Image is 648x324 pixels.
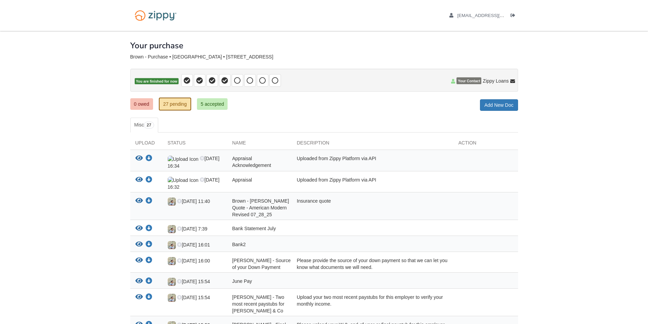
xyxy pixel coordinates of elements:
[135,198,143,205] button: View Brown - Steven - MH Quote - American Modern Revised 07_28_25
[449,13,535,20] a: edit profile
[130,98,153,110] a: 0 owed
[146,242,152,248] a: Download Bank2
[168,198,176,206] img: Upload Icon
[177,199,210,204] span: [DATE] 11:40
[177,279,210,284] span: [DATE] 15:54
[130,41,183,50] h1: Your purchase
[292,257,453,271] div: Please provide the source of your down payment so that we can let you know what documents we will...
[177,226,207,232] span: [DATE] 7:39
[146,258,152,263] a: Download Steven Brown - Source of your Down Payment
[480,99,518,111] a: Add New Doc
[159,98,191,110] a: 27 pending
[135,278,143,285] button: View June Pay
[135,225,143,232] button: View Bank Statement July
[130,118,158,133] a: Misc
[511,13,518,20] a: Log out
[232,278,252,284] span: June Pay
[177,258,210,263] span: [DATE] 16:00
[292,294,453,314] div: Upload your two most recent paystubs for this employer to verify your monthly income.
[168,177,199,184] img: Upload Icon
[146,177,152,183] a: Download Appraisal
[292,176,453,190] div: Uploaded from Zippy Platform via API
[292,139,453,150] div: Description
[292,155,453,169] div: Uploaded from Zippy Platform via API
[168,241,176,249] img: Upload Icon
[135,257,143,264] button: View Steven Brown - Source of your Down Payment
[232,177,252,183] span: Appraisal
[457,13,535,18] span: sb9814@yahoo.com
[168,294,176,302] img: Upload Icon
[168,225,176,233] img: Upload Icon
[146,295,152,300] a: Download Steven Brown - Two most recent paystubs for Forrest T Jones & Co
[130,139,163,150] div: Upload
[177,295,210,300] span: [DATE] 15:54
[146,199,152,204] a: Download Brown - Steven - MH Quote - American Modern Revised 07_28_25
[232,258,291,270] span: [PERSON_NAME] - Source of your Down Payment
[227,139,292,150] div: Name
[168,156,199,163] img: Upload Icon
[168,278,176,286] img: Upload Icon
[146,156,152,161] a: Download Appraisal Acknowledgement
[232,198,289,217] span: Brown - [PERSON_NAME] Quote - American Modern Revised 07_28_25
[292,198,453,218] div: Insurance quote
[177,242,210,248] span: [DATE] 16:01
[456,78,481,84] span: Your Contact
[232,156,271,168] span: Appraisal Acknowledgement
[168,177,220,190] span: [DATE] 16:32
[130,54,518,60] div: Brown - Purchase • [GEOGRAPHIC_DATA] • [STREET_ADDRESS]
[232,226,276,231] span: Bank Statement July
[453,139,518,150] div: Action
[197,98,228,110] a: 5 accepted
[135,241,143,248] button: View Bank2
[144,122,154,129] span: 27
[135,294,143,301] button: View Steven Brown - Two most recent paystubs for Forrest T Jones & Co
[146,226,152,232] a: Download Bank Statement July
[146,279,152,284] a: Download June Pay
[135,176,143,184] button: View Appraisal
[135,78,179,85] span: You are finished for now
[232,242,246,247] span: Bank2
[130,7,181,24] img: Logo
[135,155,143,162] button: View Appraisal Acknowledgement
[232,294,284,313] span: [PERSON_NAME] - Two most recent paystubs for [PERSON_NAME] & Co
[168,257,176,265] img: Upload Icon
[483,78,509,84] span: Zippy Loans
[163,139,227,150] div: Status
[168,156,220,168] span: [DATE] 16:34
